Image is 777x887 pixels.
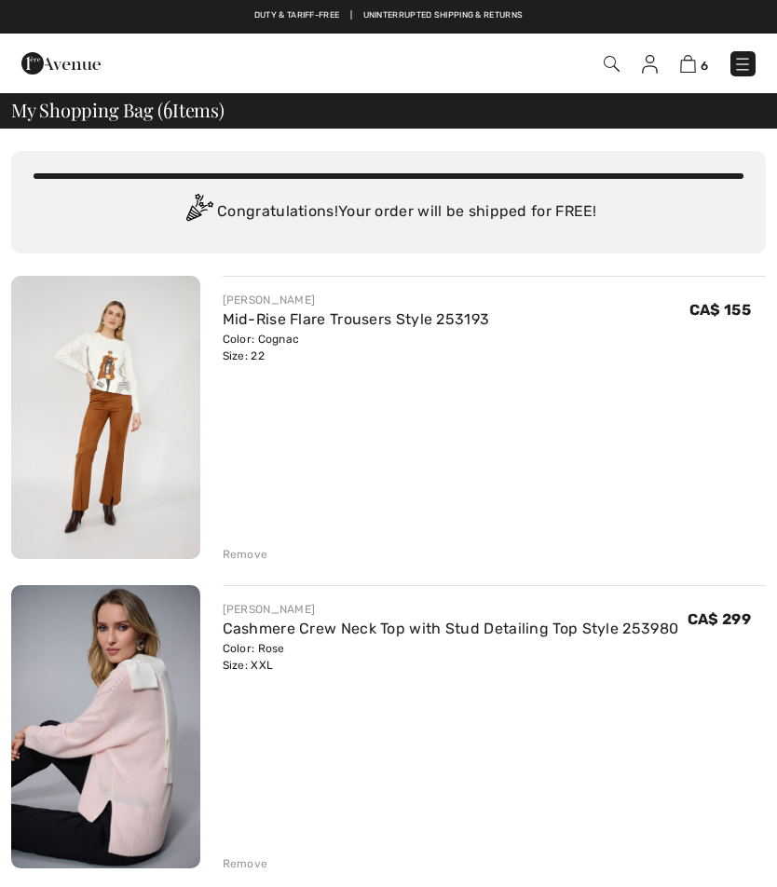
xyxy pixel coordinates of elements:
[223,310,490,328] a: Mid-Rise Flare Trousers Style 253193
[223,331,490,364] div: Color: Cognac Size: 22
[680,55,696,73] img: Shopping Bag
[180,194,217,231] img: Congratulation2.svg
[642,55,658,74] img: My Info
[689,301,751,319] span: CA$ 155
[688,610,751,628] span: CA$ 299
[223,855,268,872] div: Remove
[223,640,679,674] div: Color: Rose Size: XXL
[701,59,708,73] span: 6
[21,53,101,71] a: 1ère Avenue
[163,96,172,120] span: 6
[733,55,752,74] img: Menu
[223,546,268,563] div: Remove
[223,292,490,308] div: [PERSON_NAME]
[680,52,708,75] a: 6
[11,585,200,868] img: Cashmere Crew Neck Top with Stud Detailing Top Style 253980
[11,276,200,559] img: Mid-Rise Flare Trousers Style 253193
[223,620,679,637] a: Cashmere Crew Neck Top with Stud Detailing Top Style 253980
[34,194,743,231] div: Congratulations! Your order will be shipped for FREE!
[21,45,101,82] img: 1ère Avenue
[604,56,620,72] img: Search
[11,101,225,119] span: My Shopping Bag ( Items)
[223,601,679,618] div: [PERSON_NAME]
